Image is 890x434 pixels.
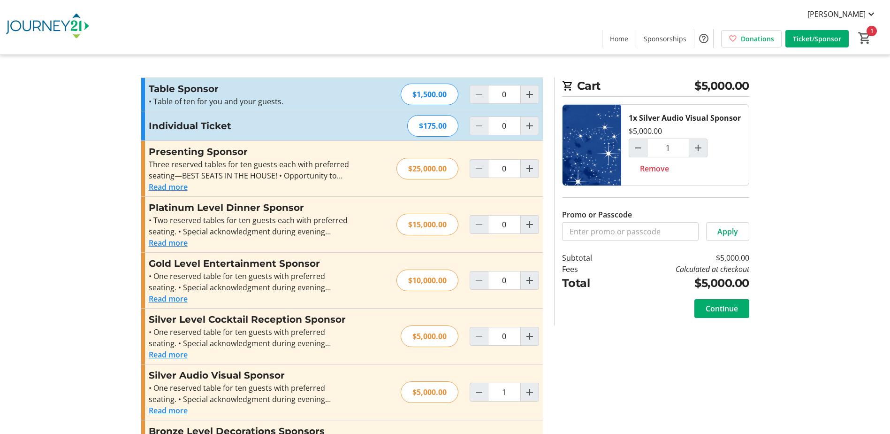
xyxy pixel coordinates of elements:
h3: Presenting Sponsor [149,145,354,159]
p: • Table of ten for you and your guests. [149,96,354,107]
a: Donations [721,30,782,47]
input: Silver Audio Visual Sponsor Quantity [647,139,689,157]
td: Total [562,275,616,292]
a: Ticket/Sponsor [785,30,849,47]
div: $5,000.00 [401,381,458,403]
button: Decrement by one [470,383,488,401]
button: Increment by one [521,383,539,401]
button: Increment by one [521,327,539,345]
button: Continue [694,299,749,318]
div: • One reserved table for ten guests with preferred seating. • Special acknowledgment during eveni... [149,326,354,349]
div: $5,000.00 [629,125,662,137]
span: [PERSON_NAME] [807,8,866,20]
button: Read more [149,181,188,193]
input: Table Sponsor Quantity [488,85,521,104]
div: 1x Silver Audio Visual Sponsor [629,112,741,124]
a: Home [602,30,636,47]
input: Silver Audio Visual Sponsor Quantity [488,383,521,402]
button: Increment by one [521,85,539,103]
h3: Silver Level Cocktail Reception Sponsor [149,312,354,326]
td: Subtotal [562,252,616,263]
input: Platinum Level Dinner Sponsor Quantity [488,215,521,234]
div: $10,000.00 [396,270,458,291]
span: Remove [640,163,669,174]
div: $175.00 [407,115,458,137]
input: Gold Level Entertainment Sponsor Quantity [488,271,521,290]
span: Ticket/Sponsor [793,34,841,44]
input: Presenting Sponsor Quantity [488,159,521,178]
button: Read more [149,237,188,248]
td: Calculated at checkout [616,263,749,275]
input: Silver Level Cocktail Reception Sponsor Quantity [488,327,521,346]
h3: Table Sponsor [149,82,354,96]
button: [PERSON_NAME] [800,7,884,22]
button: Increment by one [521,117,539,135]
div: $5,000.00 [401,325,458,347]
button: Increment by one [521,216,539,233]
button: Help [694,29,713,48]
div: • One reserved table for ten guests with preferred seating. • Special acknowledgment during eveni... [149,271,354,293]
span: $5,000.00 [694,77,749,94]
button: Read more [149,349,188,360]
span: Apply [717,226,738,237]
span: Continue [706,303,738,314]
span: Donations [741,34,774,44]
div: $1,500.00 [401,84,458,105]
button: Decrement by one [629,139,647,157]
td: Fees [562,263,616,275]
input: Individual Ticket Quantity [488,116,521,135]
button: Remove [629,159,680,178]
button: Increment by one [689,139,707,157]
div: $15,000.00 [396,214,458,235]
button: Apply [706,222,749,241]
button: Increment by one [521,271,539,289]
td: $5,000.00 [616,275,749,292]
span: Home [610,34,628,44]
a: Sponsorships [636,30,694,47]
div: $25,000.00 [396,158,458,179]
input: Enter promo or passcode [562,222,699,241]
label: Promo or Passcode [562,209,632,220]
img: Silver Audio Visual Sponsor [563,105,621,186]
button: Read more [149,293,188,304]
h2: Cart [562,77,749,97]
div: Three reserved tables for ten guests each with preferred seating—BEST SEATS IN THE HOUSE! • Oppor... [149,159,354,181]
div: • Two reserved tables for ten guests each with preferred seating. • Special acknowledgment during... [149,215,354,237]
h3: Platinum Level Dinner Sponsor [149,201,354,215]
h3: Individual Ticket [149,119,354,133]
img: Journey21's Logo [6,4,89,51]
span: Sponsorships [644,34,686,44]
button: Read more [149,405,188,416]
td: $5,000.00 [616,252,749,263]
h3: Silver Audio Visual Sponsor [149,368,354,382]
div: • One reserved table for ten guests with preferred seating. • Special acknowledgment during eveni... [149,382,354,405]
button: Increment by one [521,160,539,178]
button: Cart [856,30,873,46]
h3: Gold Level Entertainment Sponsor [149,256,354,271]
